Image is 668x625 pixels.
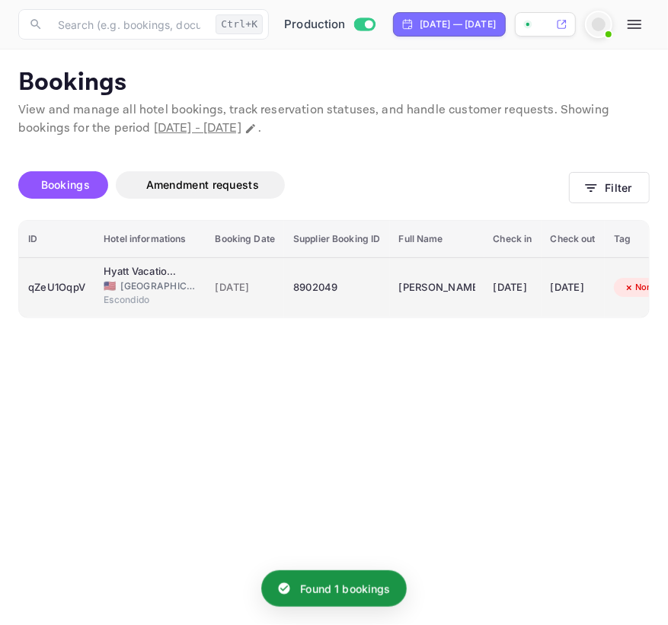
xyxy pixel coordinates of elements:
span: [DATE] - [DATE] [154,120,241,136]
span: [DATE] [216,279,276,296]
p: Bookings [18,68,650,98]
button: Change date range [243,121,258,136]
div: account-settings tabs [18,171,569,199]
span: Escondido [104,293,180,307]
input: Search (e.g. bookings, documentation) [49,9,209,40]
span: [GEOGRAPHIC_DATA] [121,279,197,293]
span: Production [284,16,346,33]
div: 8902049 [293,276,380,300]
span: United States of America [104,281,116,291]
th: Supplier Booking ID [284,221,389,258]
button: Filter [569,172,650,203]
span: Amendment requests [146,178,259,191]
div: [DATE] — [DATE] [420,18,496,31]
div: Ctrl+K [216,14,263,34]
th: Booking Date [206,221,285,258]
div: Hyatt Vacation Club at The Welk, San Diego Area [104,264,180,279]
th: Hotel informations [94,221,206,258]
th: Check out [542,221,605,258]
th: ID [19,221,94,258]
div: Jefferson Coombs [399,276,475,300]
p: Found 1 bookings [300,581,390,597]
div: Switch to Sandbox mode [278,16,381,33]
p: View and manage all hotel bookings, track reservation statuses, and handle customer requests. Sho... [18,101,650,138]
th: Check in [484,221,542,258]
div: [DATE] [494,276,532,300]
div: qZeU1OqpV [28,276,85,300]
th: Full Name [390,221,484,258]
span: Bookings [41,178,90,191]
div: [DATE] [551,276,596,300]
